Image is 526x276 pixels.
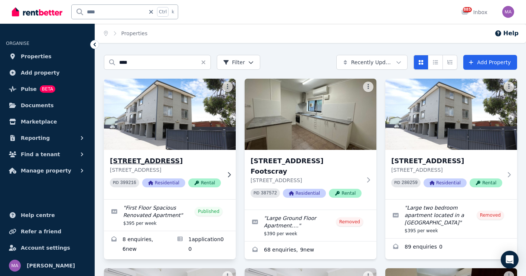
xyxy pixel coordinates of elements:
span: Marketplace [21,117,57,126]
nav: Breadcrumb [95,24,156,43]
a: Properties [6,49,89,64]
small: PID [113,181,119,185]
span: Find a tenant [21,150,60,159]
span: Reporting [21,134,50,142]
img: 4/4 Beaumont Parade, West Footscray [101,77,239,152]
span: Recently Updated [351,59,393,66]
a: Account settings [6,240,89,255]
a: Add property [6,65,89,80]
code: 387572 [261,191,277,196]
a: 4/4 Beaumont Parade, West Footscray[STREET_ADDRESS][STREET_ADDRESS]PID 399216ResidentialRental [104,79,236,199]
small: PID [394,181,400,185]
span: Account settings [21,243,70,252]
p: [STREET_ADDRESS] [110,166,221,174]
span: Rental [188,178,221,187]
h3: [STREET_ADDRESS] [391,156,502,166]
code: 399216 [120,180,136,185]
a: Enquiries for 7/4 Beaumont Parade, West Footscray [385,239,517,256]
span: Residential [283,189,326,198]
a: Marketplace [6,114,89,129]
button: Manage property [6,163,89,178]
a: 7/4 Beaumont Parade, West Footscray[STREET_ADDRESS][STREET_ADDRESS]PID 280259ResidentialRental [385,79,517,199]
a: Enquiries for 2/4 Beaumont Parade, West Footscray [245,241,376,259]
a: Enquiries for 4/4 Beaumont Parade, West Footscray [104,231,170,259]
a: Edit listing: Large Ground Floor Apartment…. [245,210,376,241]
button: Recently Updated [336,55,408,70]
a: Help centre [6,208,89,223]
span: Add property [21,68,60,77]
a: Documents [6,98,89,113]
button: Reporting [6,131,89,145]
button: More options [363,82,373,92]
p: [STREET_ADDRESS] [391,166,502,174]
a: Applications for 4/4 Beaumont Parade, West Footscray [170,231,236,259]
img: RentBetter [12,6,62,17]
code: 280259 [402,180,418,185]
span: Pulse [21,85,37,93]
span: Refer a friend [21,227,61,236]
a: Edit listing: First Floor Spacious Renovated Apartment [104,200,236,231]
button: Find a tenant [6,147,89,162]
button: Filter [217,55,260,70]
span: Rental [470,178,502,187]
a: Properties [121,30,148,36]
img: 2/4 Beaumont Parade, West Footscray [245,79,376,150]
button: Expanded list view [442,55,457,70]
button: More options [222,82,233,92]
span: Filter [223,59,245,66]
button: Compact list view [428,55,443,70]
button: Clear search [200,55,211,70]
div: Open Intercom Messenger [501,251,519,269]
img: Marc Angelone [502,6,514,18]
button: More options [504,82,514,92]
a: Add Property [463,55,517,70]
img: Marc Angelone [9,260,21,272]
small: PID [254,191,259,195]
span: BETA [40,85,55,93]
span: 885 [463,7,472,12]
button: Help [494,29,519,38]
span: k [171,9,174,15]
a: Refer a friend [6,224,89,239]
h3: [STREET_ADDRESS] [110,156,221,166]
h3: [STREET_ADDRESS] Footscray [251,156,362,177]
span: Manage property [21,166,71,175]
p: [STREET_ADDRESS] [251,177,362,184]
a: 2/4 Beaumont Parade, West Footscray[STREET_ADDRESS] Footscray[STREET_ADDRESS]PID 387572Residentia... [245,79,376,210]
span: Ctrl [157,7,169,17]
button: Card view [414,55,428,70]
span: [PERSON_NAME] [27,261,75,270]
span: Residential [424,178,467,187]
span: Rental [329,189,362,198]
span: Documents [21,101,54,110]
span: Properties [21,52,52,61]
span: ORGANISE [6,41,29,46]
span: Residential [142,178,185,187]
div: View options [414,55,457,70]
a: Edit listing: Large two bedroom apartment located in a treeline street [385,200,517,238]
span: Help centre [21,211,55,220]
a: PulseBETA [6,82,89,96]
img: 7/4 Beaumont Parade, West Footscray [385,79,517,150]
div: Inbox [461,9,487,16]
